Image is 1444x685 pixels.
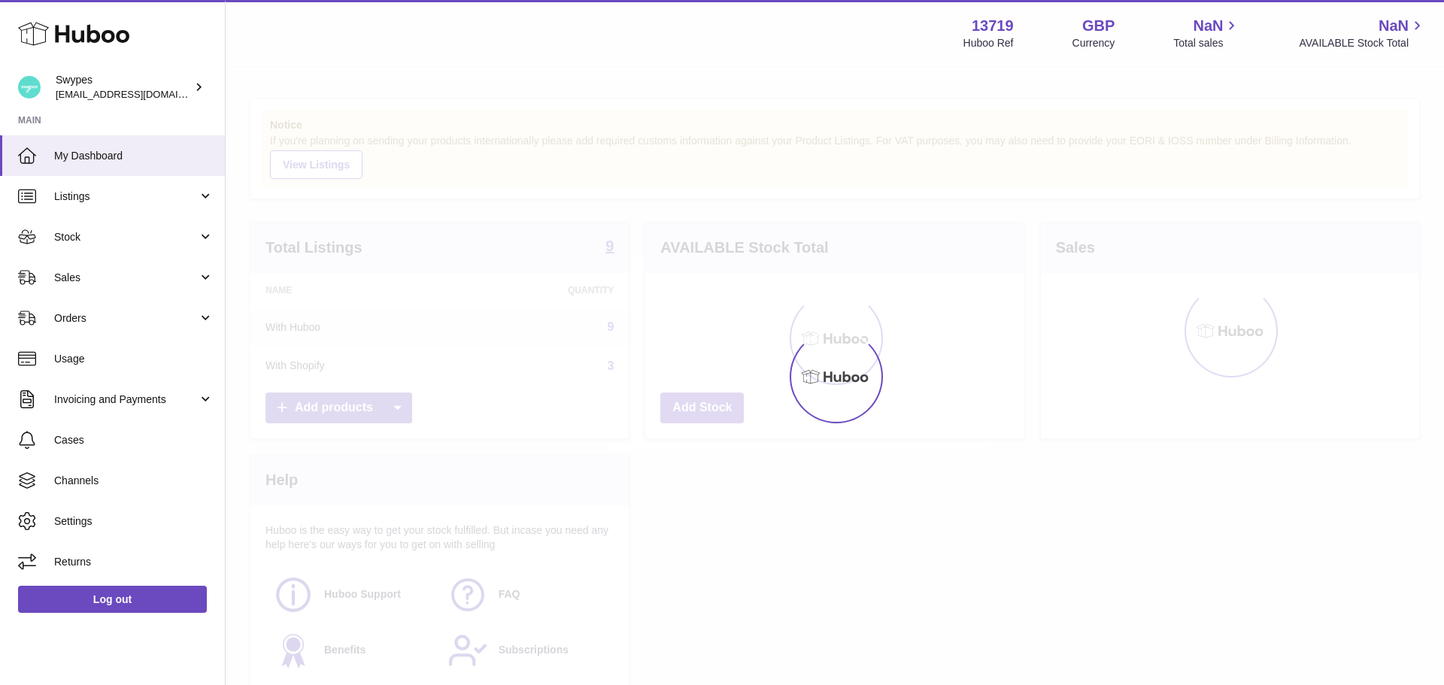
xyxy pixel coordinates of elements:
span: Total sales [1173,36,1240,50]
span: Listings [54,189,198,204]
span: NaN [1193,16,1223,36]
span: Orders [54,311,198,326]
span: My Dashboard [54,149,214,163]
span: NaN [1379,16,1409,36]
a: NaN Total sales [1173,16,1240,50]
span: Channels [54,474,214,488]
span: [EMAIL_ADDRESS][DOMAIN_NAME] [56,88,221,100]
a: Log out [18,586,207,613]
div: Swypes [56,73,191,102]
div: Currency [1072,36,1115,50]
a: NaN AVAILABLE Stock Total [1299,16,1426,50]
span: Stock [54,230,198,244]
span: Sales [54,271,198,285]
span: Usage [54,352,214,366]
strong: GBP [1082,16,1115,36]
span: Returns [54,555,214,569]
span: Cases [54,433,214,447]
div: Huboo Ref [963,36,1014,50]
span: Settings [54,514,214,529]
span: AVAILABLE Stock Total [1299,36,1426,50]
img: internalAdmin-13719@internal.huboo.com [18,76,41,99]
strong: 13719 [972,16,1014,36]
span: Invoicing and Payments [54,393,198,407]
